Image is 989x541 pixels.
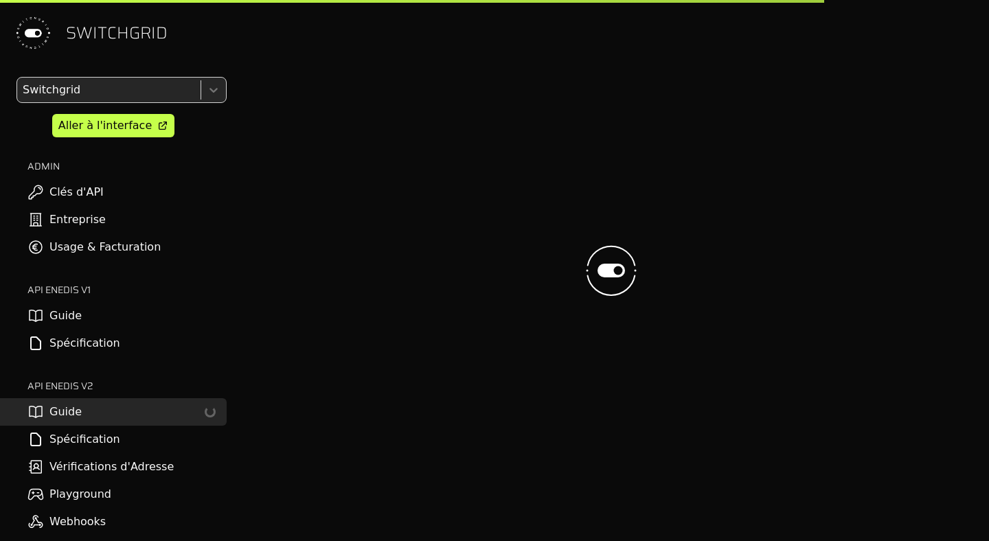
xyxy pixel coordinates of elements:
a: Aller à l'interface [52,114,174,137]
h2: ADMIN [27,159,227,173]
div: Aller à l'interface [58,117,152,134]
div: loading [203,404,217,419]
span: SWITCHGRID [66,22,168,44]
h2: API ENEDIS v1 [27,283,227,297]
h2: API ENEDIS v2 [27,379,227,393]
img: Switchgrid Logo [11,11,55,55]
